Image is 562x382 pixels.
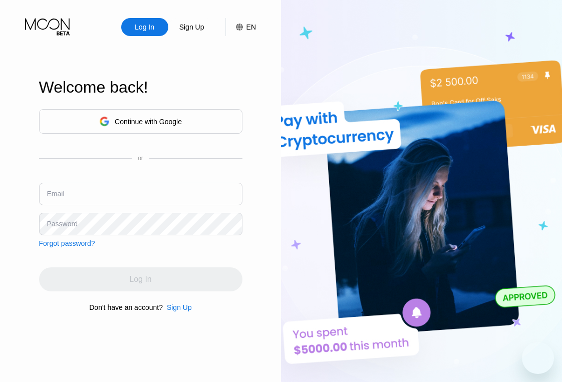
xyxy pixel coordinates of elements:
div: or [138,155,143,162]
div: Sign Up [168,18,215,36]
div: Forgot password? [39,239,95,247]
div: Log In [134,22,155,32]
div: Continue with Google [115,118,182,126]
iframe: Mesajlaşma penceresini başlatma düğmesi [522,342,554,374]
div: Sign Up [167,303,192,311]
div: Continue with Google [39,109,242,134]
div: Sign Up [163,303,192,311]
div: EN [225,18,256,36]
div: Sign Up [178,22,205,32]
div: Log In [121,18,168,36]
div: Password [47,220,78,228]
div: Welcome back! [39,78,242,97]
div: Don't have an account? [89,303,163,311]
div: EN [246,23,256,31]
div: Email [47,190,65,198]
